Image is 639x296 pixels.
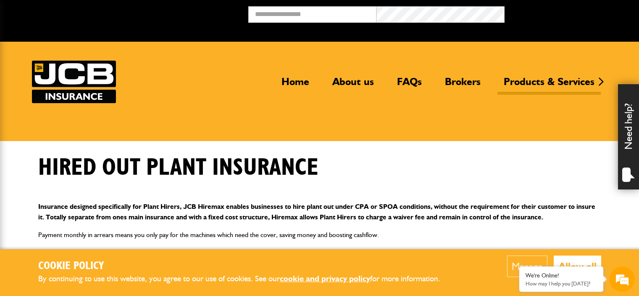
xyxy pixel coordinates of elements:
[554,256,601,277] button: Allow all
[507,256,547,277] button: Manage
[38,260,454,273] h2: Cookie Policy
[526,280,597,287] p: How may I help you today?
[275,75,316,95] a: Home
[391,75,428,95] a: FAQs
[38,229,601,240] p: Payment monthly in arrears means you only pay for the machines which need the cover, saving money...
[280,274,370,283] a: cookie and privacy policy
[32,61,116,103] a: JCB Insurance Services
[439,75,487,95] a: Brokers
[618,84,639,189] div: Need help?
[497,75,601,95] a: Products & Services
[38,247,601,268] p: JCB Hiremax is a business differentiator. Plant Hirers can now offer to carry the Insurance risk ...
[505,6,633,19] button: Broker Login
[526,272,597,279] div: We're Online!
[32,61,116,103] img: JCB Insurance Services logo
[38,272,454,285] p: By continuing to use this website, you agree to our use of cookies. See our for more information.
[326,75,380,95] a: About us
[38,201,601,223] p: Insurance designed specifically for Plant Hirers, JCB Hiremax enables businesses to hire plant ou...
[38,154,318,182] h1: Hired out plant insurance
